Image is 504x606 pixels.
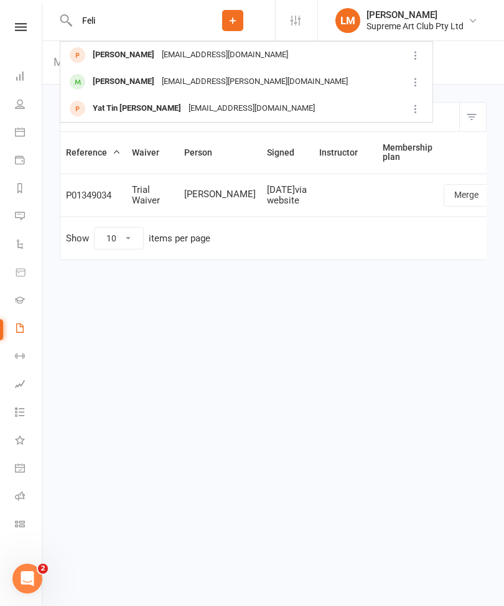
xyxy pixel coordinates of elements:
a: Assessments [15,371,43,399]
input: Search... [73,12,190,29]
span: 2 [38,564,48,574]
div: items per page [149,233,210,244]
a: Merge [444,184,489,207]
span: [PERSON_NAME] [184,189,256,200]
iframe: Intercom live chat [12,564,42,594]
div: [EMAIL_ADDRESS][DOMAIN_NAME] [158,46,292,64]
div: LM [335,8,360,33]
button: Signed [267,145,308,160]
div: P01349034 [66,190,121,201]
span: Instructor [319,147,371,157]
a: What's New [15,427,43,455]
div: Supreme Art Club Pty Ltd [366,21,464,32]
span: Waiver [132,147,173,157]
a: My Waivers [54,41,111,84]
div: [EMAIL_ADDRESS][PERSON_NAME][DOMAIN_NAME] [158,73,352,91]
span: Reference [66,147,121,157]
div: [DATE] via website [267,185,308,205]
button: Waiver [132,145,173,160]
a: People [15,91,43,119]
div: Show [66,227,210,249]
a: Roll call kiosk mode [15,483,43,511]
button: Reference [66,145,121,160]
a: Calendar [15,119,43,147]
button: Instructor [319,145,371,160]
a: Product Sales [15,259,43,287]
div: [EMAIL_ADDRESS][DOMAIN_NAME] [185,100,319,118]
span: Person [184,147,226,157]
div: Yat Tin [PERSON_NAME] [89,100,185,118]
button: Person [184,145,226,160]
a: Class kiosk mode [15,511,43,539]
a: General attendance kiosk mode [15,455,43,483]
div: [PERSON_NAME] [366,9,464,21]
a: Dashboard [15,63,43,91]
a: Reports [15,175,43,203]
div: Trial Waiver [132,185,173,205]
th: Membership plan [377,132,438,174]
span: Signed [267,147,308,157]
div: [PERSON_NAME] [89,73,158,91]
div: [PERSON_NAME] [89,46,158,64]
a: Payments [15,147,43,175]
